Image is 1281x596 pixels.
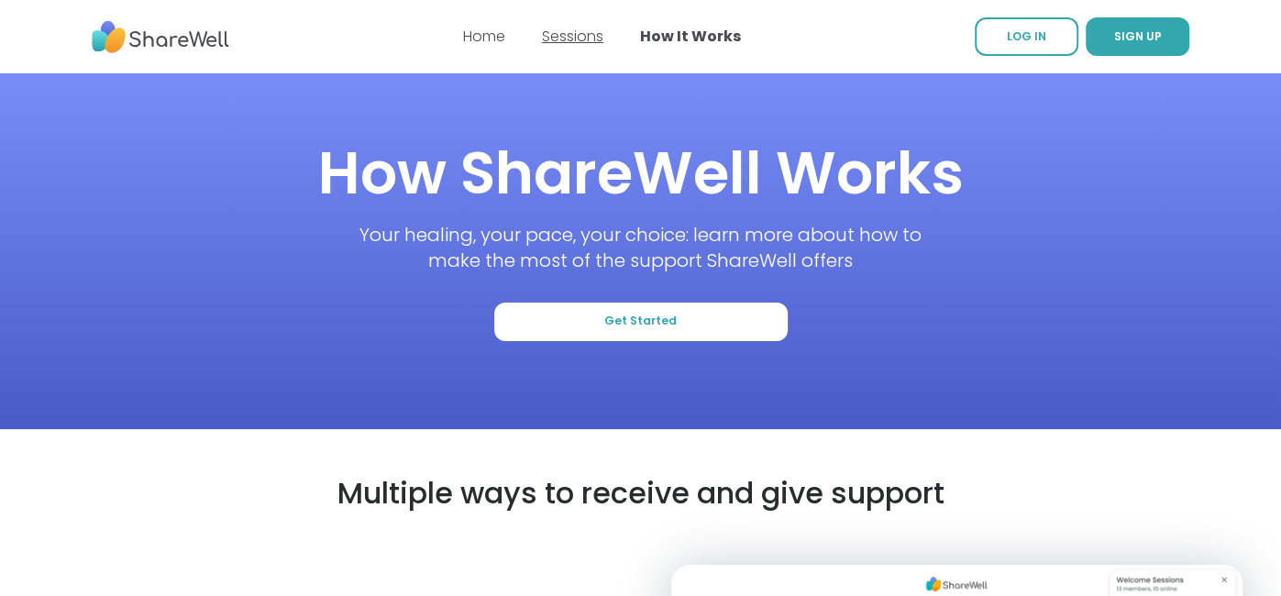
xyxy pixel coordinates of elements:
a: Sessions [542,26,603,47]
button: SIGN UP [1086,17,1189,56]
span: Get Started [604,314,677,329]
h2: Multiple ways to receive and give support [337,473,944,514]
a: How It Works [640,26,741,47]
button: Get Started [494,303,788,341]
span: SIGN UP [1114,28,1162,44]
h1: How ShareWell Works [318,132,964,215]
a: LOG IN [975,17,1078,56]
span: LOG IN [1007,28,1046,44]
p: Your healing, your pace, your choice: learn more about how to make the most of the support ShareW... [335,222,946,273]
img: ShareWell Nav Logo [92,12,229,62]
a: Home [463,26,505,47]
